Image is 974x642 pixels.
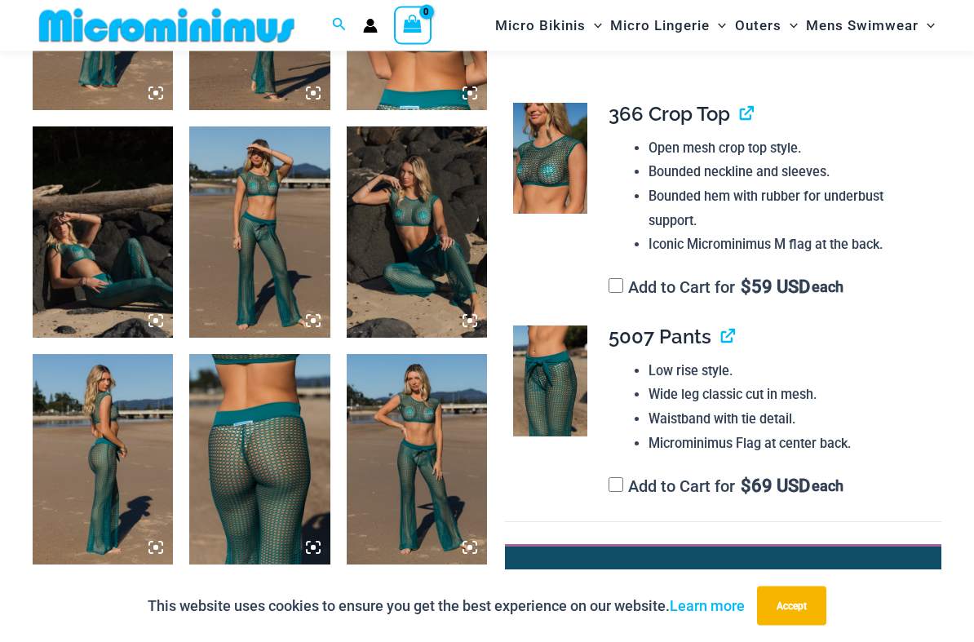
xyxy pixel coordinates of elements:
[649,383,928,408] li: Wide leg classic cut in mesh.
[394,7,432,44] a: View Shopping Cart, empty
[347,127,487,338] img: Show Stopper Jade 366 Top 5007 pants
[741,476,751,497] span: $
[649,432,928,457] li: Microminimus Flag at center back.
[189,355,330,565] img: Show Stopper Jade 366 Top 5007 pants
[189,127,330,338] img: Show Stopper Jade 366 Top 5007 pants
[812,479,843,495] span: each
[33,7,301,44] img: MM SHOP LOGO FLAT
[610,5,710,46] span: Micro Lingerie
[670,597,745,614] a: Learn more
[513,104,587,215] img: Show Stopper Jade 366 Top 5007 pants
[731,5,802,46] a: OutersMenu ToggleMenu Toggle
[606,5,730,46] a: Micro LingerieMenu ToggleMenu Toggle
[609,477,843,497] label: Add to Cart for
[571,566,904,604] li: Please choose at least 1 item.
[649,137,928,162] li: Open mesh crop top style.
[649,233,928,258] li: Iconic Microminimus M flag at the back.
[489,2,941,49] nav: Site Navigation
[802,5,939,46] a: Mens SwimwearMenu ToggleMenu Toggle
[710,5,726,46] span: Menu Toggle
[609,325,711,349] span: 5007 Pants
[495,5,586,46] span: Micro Bikinis
[609,279,623,294] input: Add to Cart for$59 USD each
[332,15,347,36] a: Search icon link
[513,326,587,437] img: Show Stopper Jade 366 Top 5007 pants
[609,103,730,126] span: 366 Crop Top
[812,280,843,296] span: each
[609,278,843,298] label: Add to Cart for
[491,5,606,46] a: Micro BikinisMenu ToggleMenu Toggle
[735,5,781,46] span: Outers
[33,355,173,565] img: Show Stopper Jade 366 Top 5007 pants
[649,161,928,185] li: Bounded neckline and sleeves.
[741,280,810,296] span: 59 USD
[781,5,798,46] span: Menu Toggle
[347,355,487,565] img: Show Stopper Jade 366 Top 5007 pants
[649,185,928,233] li: Bounded hem with rubber for underbust support.
[757,587,826,626] button: Accept
[148,594,745,618] p: This website uses cookies to ensure you get the best experience on our website.
[33,127,173,338] img: Show Stopper Jade 366 Top 5007 pants
[649,408,928,432] li: Waistband with tie detail.
[806,5,919,46] span: Mens Swimwear
[609,478,623,493] input: Add to Cart for$69 USD each
[649,360,928,384] li: Low rise style.
[586,5,602,46] span: Menu Toggle
[741,277,751,298] span: $
[363,19,378,33] a: Account icon link
[741,479,810,495] span: 69 USD
[919,5,935,46] span: Menu Toggle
